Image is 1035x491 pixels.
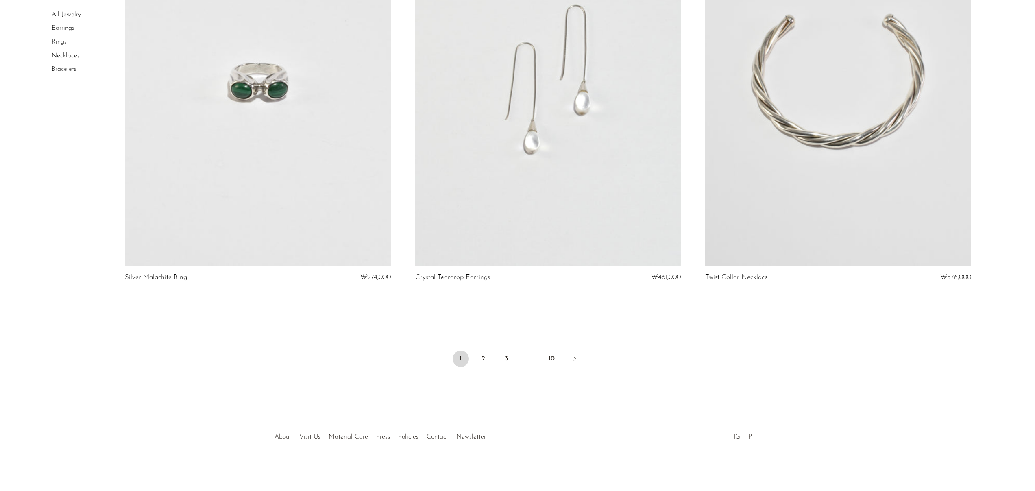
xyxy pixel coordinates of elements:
a: Silver Malachite Ring [125,274,187,281]
a: Bracelets [52,66,76,72]
a: Earrings [52,25,74,32]
a: Visit Us [299,434,320,440]
a: Necklaces [52,52,80,59]
span: ₩274,000 [360,274,391,281]
a: About [275,434,291,440]
a: IG [734,434,740,440]
ul: Quick links [270,427,490,443]
a: Press [376,434,390,440]
a: Contact [427,434,448,440]
ul: Social Medias [730,427,760,443]
span: 1 [453,351,469,367]
a: All Jewelry [52,11,81,18]
span: ₩576,000 [940,274,971,281]
a: 2 [475,351,492,367]
a: 3 [498,351,514,367]
span: … [521,351,537,367]
a: Next [567,351,583,369]
span: ₩461,000 [651,274,681,281]
a: 10 [544,351,560,367]
a: Twist Collar Necklace [705,274,768,281]
a: Policies [398,434,418,440]
a: Material Care [329,434,368,440]
a: PT [748,434,756,440]
a: Crystal Teardrop Earrings [415,274,490,281]
a: Rings [52,39,67,45]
